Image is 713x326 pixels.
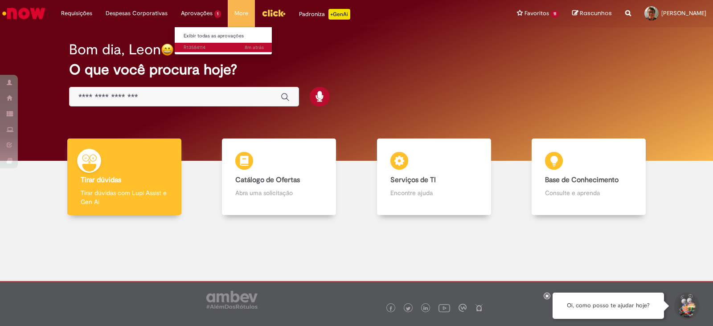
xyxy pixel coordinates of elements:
span: R13584114 [184,44,264,51]
span: Requisições [61,9,92,18]
b: Base de Conhecimento [545,175,619,184]
time: 01/10/2025 08:19:43 [245,44,264,51]
p: Encontre ajuda [390,188,478,197]
span: [PERSON_NAME] [661,9,706,17]
a: Aberto R13584114 : [175,43,273,53]
span: 11 [551,10,559,18]
a: Serviços de TI Encontre ajuda [356,139,512,216]
span: 8m atrás [245,44,264,51]
button: Iniciar Conversa de Suporte [673,293,700,319]
p: Abra uma solicitação [235,188,323,197]
p: Tirar dúvidas com Lupi Assist e Gen Ai [81,188,168,206]
img: logo_footer_facebook.png [389,306,393,311]
a: Tirar dúvidas Tirar dúvidas com Lupi Assist e Gen Ai [47,139,202,216]
b: Tirar dúvidas [81,175,121,184]
img: logo_footer_ambev_rotulo_gray.png [206,291,258,309]
img: logo_footer_linkedin.png [423,306,428,311]
span: 1 [214,10,221,18]
span: Rascunhos [580,9,612,17]
ul: Aprovações [174,27,272,55]
img: happy-face.png [161,43,174,56]
img: click_logo_yellow_360x200.png [262,6,286,20]
img: ServiceNow [1,4,47,22]
span: Aprovações [181,9,213,18]
h2: Bom dia, Leon [69,42,161,57]
div: Oi, como posso te ajudar hoje? [553,293,664,319]
span: Favoritos [525,9,549,18]
p: Consulte e aprenda [545,188,632,197]
b: Serviços de TI [390,175,436,184]
img: logo_footer_youtube.png [438,302,450,314]
img: logo_footer_twitter.png [406,306,410,311]
span: Despesas Corporativas [106,9,168,18]
a: Exibir todas as aprovações [175,31,273,41]
h2: O que você procura hoje? [69,62,644,77]
div: Padroniza [299,9,350,20]
span: More [234,9,248,18]
a: Base de Conhecimento Consulte e aprenda [512,139,667,216]
img: logo_footer_naosei.png [475,304,483,312]
a: Rascunhos [572,9,612,18]
img: logo_footer_workplace.png [459,304,467,312]
b: Catálogo de Ofertas [235,175,300,184]
a: Catálogo de Ofertas Abra uma solicitação [202,139,357,216]
p: +GenAi [328,9,350,20]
